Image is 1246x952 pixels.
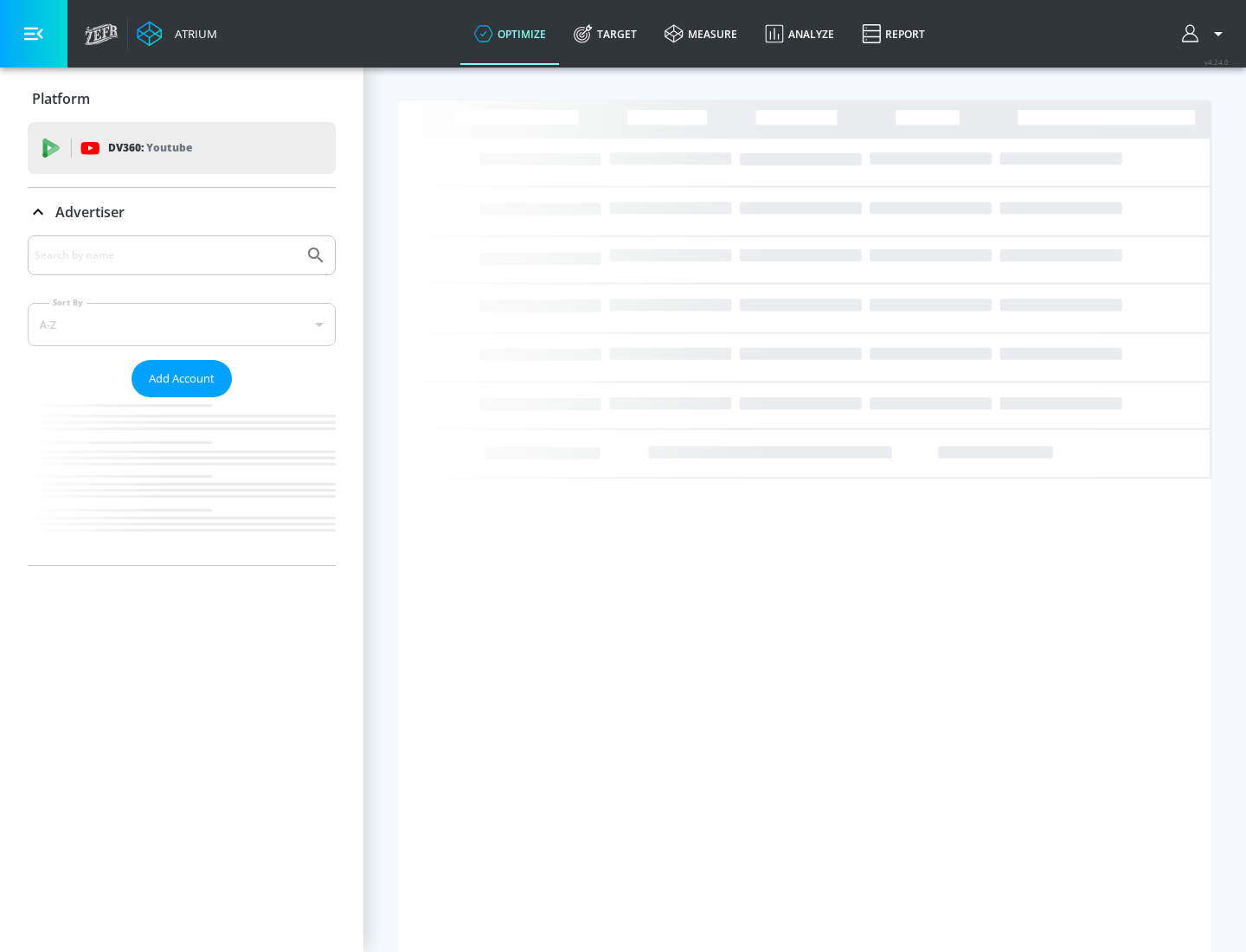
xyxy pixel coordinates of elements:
[751,3,848,65] a: Analyze
[149,369,215,389] span: Add Account
[651,3,751,65] a: measure
[848,3,939,65] a: Report
[28,397,336,565] nav: list of Advertiser
[1204,57,1229,67] span: v 4.24.0
[28,188,336,236] div: Advertiser
[108,138,192,158] p: DV360:
[28,122,336,174] div: DV360: Youtube
[28,303,336,346] div: A-Z
[28,235,336,565] div: Advertiser
[49,297,87,308] label: Sort By
[560,3,651,65] a: Target
[132,360,232,397] button: Add Account
[137,21,217,47] a: Atrium
[28,74,336,123] div: Platform
[460,3,560,65] a: optimize
[55,203,125,222] p: Advertiser
[32,89,90,108] p: Platform
[35,244,297,267] input: Search by name
[146,138,192,157] p: Youtube
[168,26,217,42] div: Atrium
